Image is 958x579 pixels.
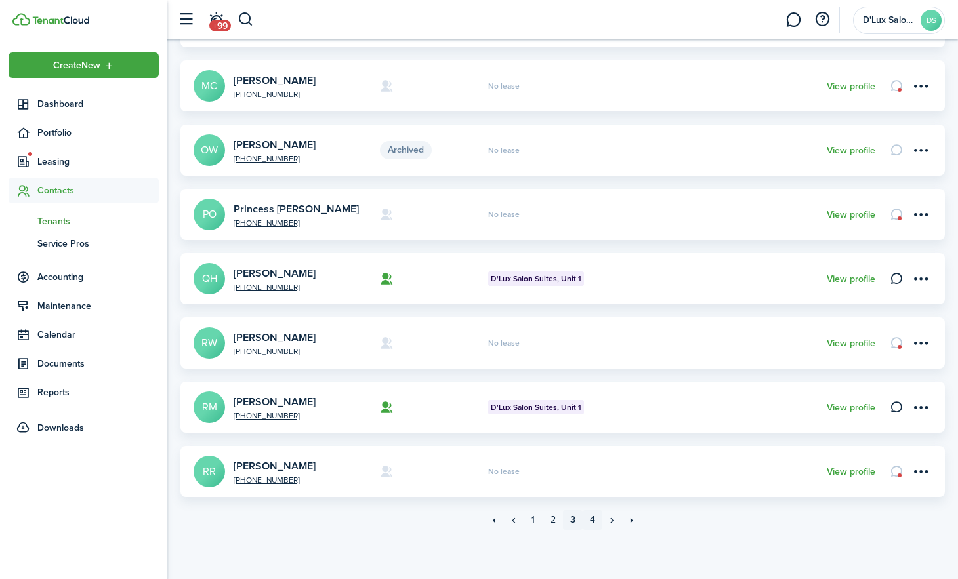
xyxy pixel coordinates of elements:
span: No lease [488,339,520,347]
a: View profile [827,81,875,92]
span: +99 [209,20,231,31]
a: Previous [504,510,524,530]
button: Open menu [909,139,932,161]
span: Dashboard [37,97,159,111]
a: Tenants [9,210,159,232]
button: Open menu [909,460,932,483]
a: PO [194,199,225,230]
a: RW [194,327,225,359]
span: Portfolio [37,126,159,140]
a: 1 [524,510,543,530]
a: [PHONE_NUMBER] [234,283,370,291]
a: View profile [827,274,875,285]
button: Open menu [909,332,932,354]
a: 2 [543,510,563,530]
span: Reports [37,386,159,399]
a: 3 [563,510,583,530]
a: First [484,510,504,530]
a: OW [194,134,225,166]
a: [PERSON_NAME] [234,458,316,473]
a: Princess [PERSON_NAME] [234,201,359,216]
button: Search [238,9,254,31]
span: Maintenance [37,299,159,313]
button: Open menu [909,75,932,97]
span: Leasing [37,155,159,169]
a: [PHONE_NUMBER] [234,348,370,355]
a: [PHONE_NUMBER] [234,155,370,163]
span: No lease [488,210,520,218]
a: Last [622,510,642,530]
a: 4 [583,510,602,530]
button: Open menu [909,268,932,290]
span: D'Lux Salon Suites, Unit 1 [491,401,581,413]
a: View profile [827,146,875,156]
span: Downloads [37,421,84,435]
a: [PERSON_NAME] [234,330,316,345]
a: [PERSON_NAME] [234,73,316,88]
avatar-text: DS [921,10,942,31]
a: View profile [827,338,875,349]
a: [PHONE_NUMBER] [234,476,370,484]
span: Create New [53,61,100,70]
a: [PERSON_NAME] [234,266,316,281]
a: View profile [827,467,875,477]
span: Accounting [37,270,159,284]
img: TenantCloud [32,16,89,24]
a: Service Pros [9,232,159,254]
a: [PHONE_NUMBER] [234,412,370,420]
span: No lease [488,468,520,475]
button: Open resource center [811,9,833,31]
a: Dashboard [9,91,159,117]
img: TenantCloud [12,13,30,26]
a: [PERSON_NAME] [234,394,316,409]
button: Open menu [909,203,932,226]
a: RM [194,391,225,423]
button: Open sidebar [173,7,198,32]
a: Messaging [781,3,806,37]
a: Notifications [203,3,228,37]
span: Service Pros [37,237,159,250]
span: No lease [488,146,520,154]
span: Contacts [37,184,159,197]
span: D'Lux Salon Suites [863,16,915,25]
button: Open menu [909,396,932,418]
span: Tenants [37,214,159,228]
span: Calendar [37,328,159,342]
span: No lease [488,82,520,90]
a: [PHONE_NUMBER] [234,219,370,227]
span: Archived [380,141,432,159]
button: Open menu [9,52,159,78]
a: RR [194,456,225,487]
a: [PERSON_NAME] [234,137,316,152]
a: View profile [827,210,875,220]
span: Documents [37,357,159,370]
a: Reports [9,380,159,405]
a: QH [194,263,225,294]
a: MC [194,70,225,102]
a: View profile [827,403,875,413]
a: [PHONE_NUMBER] [234,90,370,98]
span: D'Lux Salon Suites, Unit 1 [491,273,581,285]
a: Next [602,510,622,530]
